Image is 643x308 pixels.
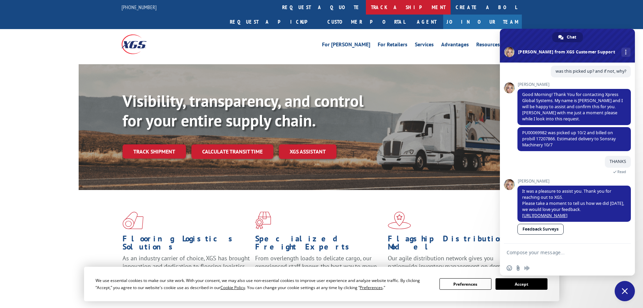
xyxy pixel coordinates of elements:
span: THANKS [610,159,626,164]
div: Chat [552,32,583,42]
a: Advantages [441,42,469,49]
b: Visibility, transparency, and control for your entire supply chain. [123,90,364,131]
span: Audio message [524,265,530,271]
a: Services [415,42,434,49]
a: Request a pickup [225,15,322,29]
button: Preferences [439,278,491,290]
h1: Flagship Distribution Model [388,235,515,254]
a: Resources [476,42,500,49]
span: Preferences [360,285,383,290]
span: Our agile distribution network gives you nationwide inventory management on demand. [388,254,512,270]
a: Agent [410,15,443,29]
div: Close chat [615,281,635,301]
a: For Retailers [378,42,407,49]
div: We use essential cookies to make our site work. With your consent, we may also use non-essential ... [96,277,431,291]
span: Insert an emoji [507,265,512,271]
h1: Specialized Freight Experts [255,235,383,254]
a: Join Our Team [443,15,522,29]
span: Cookie Policy [220,285,245,290]
span: [PERSON_NAME] [517,82,631,87]
span: Good Morning! Thank You for contacting Xpress Global Systems. My name is [PERSON_NAME] and I will... [522,92,623,122]
p: From overlength loads to delicate cargo, our experienced staff knows the best way to move your fr... [255,254,383,284]
a: Customer Portal [322,15,410,29]
a: For [PERSON_NAME] [322,42,370,49]
span: Chat [567,32,576,42]
h1: Flooring Logistics Solutions [123,235,250,254]
span: [PERSON_NAME] [517,179,631,184]
span: As an industry carrier of choice, XGS has brought innovation and dedication to flooring logistics... [123,254,250,278]
button: Accept [495,278,547,290]
img: xgs-icon-total-supply-chain-intelligence-red [123,212,143,229]
a: Calculate transit time [191,144,273,159]
span: was this picked up? and if not, why? [556,68,626,74]
a: [URL][DOMAIN_NAME] [522,213,567,218]
span: It was a pleasure to assist you. Thank you for reaching out to XGS. Please take a moment to tell ... [522,188,624,218]
a: [PHONE_NUMBER] [122,4,157,10]
div: More channels [621,48,631,57]
a: Track shipment [123,144,186,159]
img: xgs-icon-focused-on-flooring-red [255,212,271,229]
span: Read [617,169,626,174]
span: Send a file [515,265,521,271]
a: Feedback Surveys [517,224,564,235]
div: Cookie Consent Prompt [84,267,559,301]
img: xgs-icon-flagship-distribution-model-red [388,212,411,229]
a: XGS ASSISTANT [279,144,337,159]
textarea: Compose your message... [507,250,613,256]
span: PU00069982 was picked up 10/2 and billed on probill 17207866. Estimated delivery to Sonsray Machi... [522,130,616,148]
